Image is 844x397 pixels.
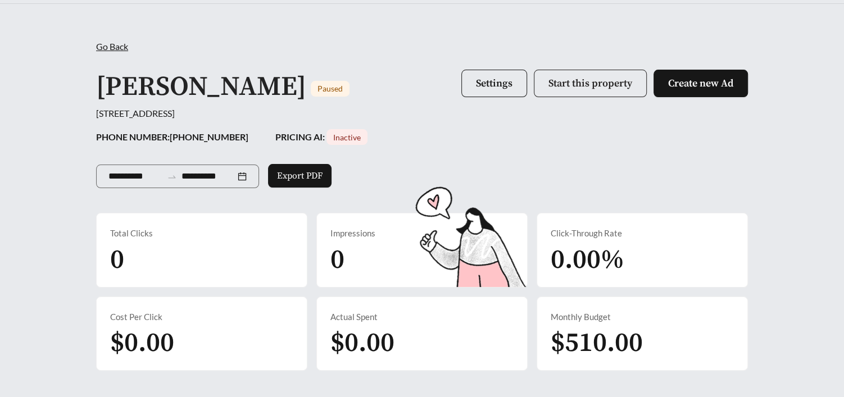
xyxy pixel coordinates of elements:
[476,77,512,90] span: Settings
[330,311,514,323] div: Actual Spent
[534,70,647,97] button: Start this property
[96,131,248,142] strong: PHONE NUMBER: [PHONE_NUMBER]
[110,326,174,360] span: $0.00
[330,227,514,240] div: Impressions
[277,169,323,182] span: Export PDF
[275,131,367,142] strong: PRICING AI:
[110,243,124,277] span: 0
[551,326,643,360] span: $510.00
[330,326,394,360] span: $0.00
[167,172,177,182] span: swap-right
[268,164,332,188] button: Export PDF
[551,311,734,323] div: Monthly Budget
[548,77,632,90] span: Start this property
[96,41,128,52] span: Go Back
[96,107,748,120] div: [STREET_ADDRESS]
[551,243,624,277] span: 0.00%
[654,70,748,97] button: Create new Ad
[668,77,733,90] span: Create new Ad
[110,227,293,240] div: Total Clicks
[110,311,293,323] div: Cost Per Click
[461,70,527,97] button: Settings
[317,84,343,93] span: Paused
[330,243,344,277] span: 0
[551,227,734,240] div: Click-Through Rate
[96,70,306,104] h1: [PERSON_NAME]
[333,133,361,142] span: Inactive
[167,171,177,181] span: to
